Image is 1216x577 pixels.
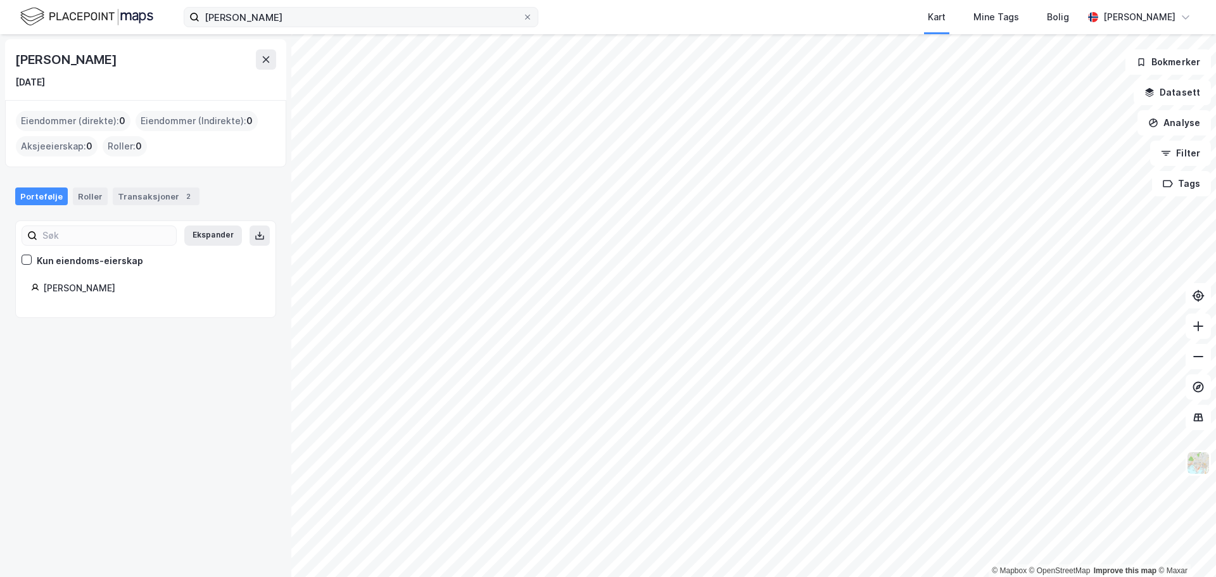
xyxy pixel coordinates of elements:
div: Transaksjoner [113,187,199,205]
button: Ekspander [184,225,242,246]
div: Roller [73,187,108,205]
div: [PERSON_NAME] [43,281,260,296]
div: Roller : [103,136,147,156]
div: Bolig [1047,10,1069,25]
input: Søk [37,226,176,245]
span: 0 [119,113,125,129]
div: Kart [928,10,946,25]
div: 2 [182,190,194,203]
button: Tags [1152,171,1211,196]
button: Analyse [1137,110,1211,136]
span: 0 [246,113,253,129]
div: Portefølje [15,187,68,205]
div: Kun eiendoms-eierskap [37,253,143,269]
div: Aksjeeierskap : [16,136,98,156]
input: Søk på adresse, matrikkel, gårdeiere, leietakere eller personer [199,8,522,27]
span: 0 [86,139,92,154]
img: logo.f888ab2527a4732fd821a326f86c7f29.svg [20,6,153,28]
iframe: Chat Widget [1153,516,1216,577]
span: 0 [136,139,142,154]
div: Eiendommer (direkte) : [16,111,130,131]
a: Improve this map [1094,566,1156,575]
img: Z [1186,451,1210,475]
a: Mapbox [992,566,1027,575]
button: Filter [1150,141,1211,166]
div: [DATE] [15,75,45,90]
div: Eiendommer (Indirekte) : [136,111,258,131]
div: [PERSON_NAME] [1103,10,1175,25]
button: Datasett [1134,80,1211,105]
div: Mine Tags [973,10,1019,25]
a: OpenStreetMap [1029,566,1091,575]
button: Bokmerker [1125,49,1211,75]
div: [PERSON_NAME] [15,49,119,70]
